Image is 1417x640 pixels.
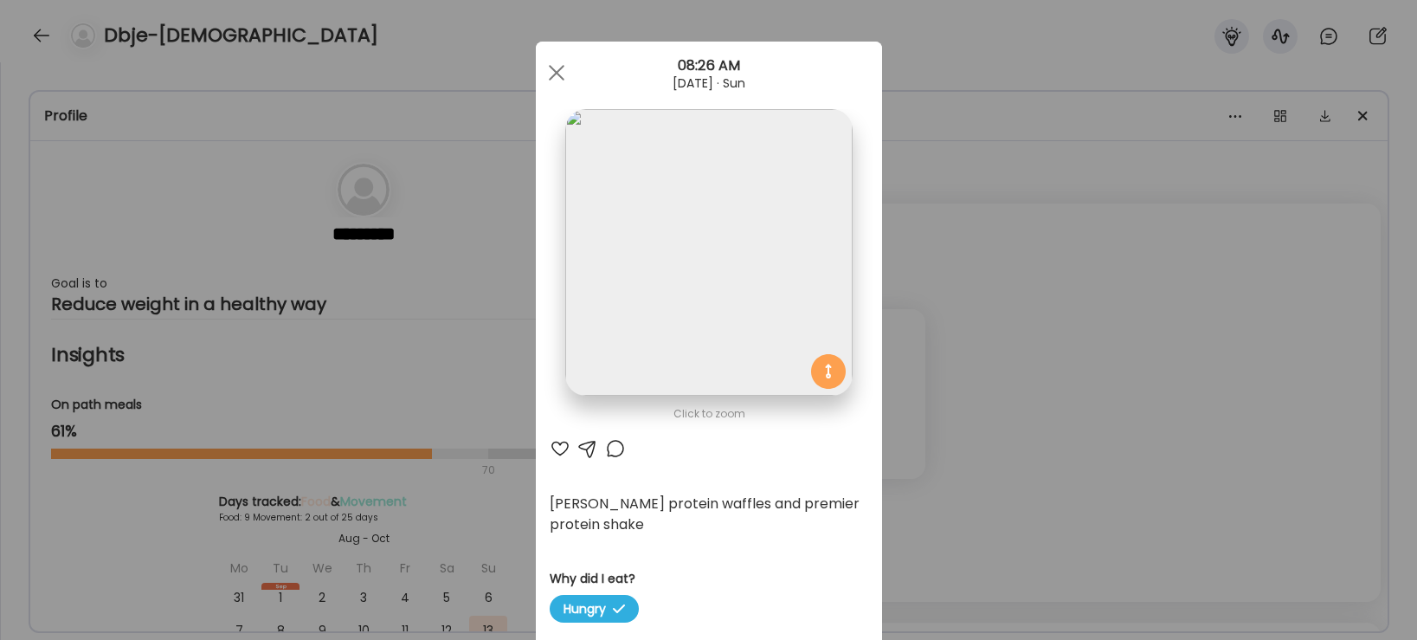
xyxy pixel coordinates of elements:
[565,109,852,396] img: images%2F9WFBsCcImxdyXjScCCeYoZi7qNI2%2FlniezgqO4xlGW3wdGqqu%2Ffl2JMzTvhEB365xOezHF_1080
[550,404,868,424] div: Click to zoom
[536,55,882,76] div: 08:26 AM
[550,494,868,535] div: [PERSON_NAME] protein waffles and premier protein shake
[550,570,868,588] h3: Why did I eat?
[536,76,882,90] div: [DATE] · Sun
[550,595,639,623] span: Hungry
